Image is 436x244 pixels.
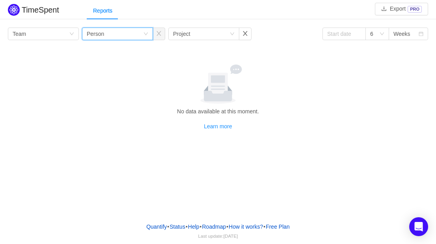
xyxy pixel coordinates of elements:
[169,221,186,233] a: Status
[393,28,410,40] div: Weeks
[22,6,59,14] h2: TimeSpent
[143,31,148,37] i: icon: down
[380,31,384,37] i: icon: down
[228,221,263,233] button: How it works?
[87,28,104,40] div: Person
[224,233,238,238] span: [DATE]
[265,221,290,233] button: Free Plan
[87,2,119,20] div: Reports
[173,28,190,40] div: Project
[186,224,188,230] span: •
[226,224,228,230] span: •
[200,224,202,230] span: •
[375,3,428,15] button: icon: downloadExportPRO
[202,221,227,233] a: Roadmap
[8,4,20,16] img: Quantify logo
[153,28,165,40] button: icon: close
[167,224,169,230] span: •
[188,221,200,233] a: Help
[198,233,238,238] span: Last update:
[146,221,167,233] a: Quantify
[204,123,232,129] a: Learn more
[419,31,423,37] i: icon: calendar
[263,224,265,230] span: •
[370,28,373,40] div: 6
[239,28,252,40] button: icon: close
[409,217,428,236] div: Open Intercom Messenger
[69,31,74,37] i: icon: down
[177,108,259,115] span: No data available at this moment.
[13,28,26,40] div: Team
[322,28,366,40] input: Start date
[230,31,235,37] i: icon: down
